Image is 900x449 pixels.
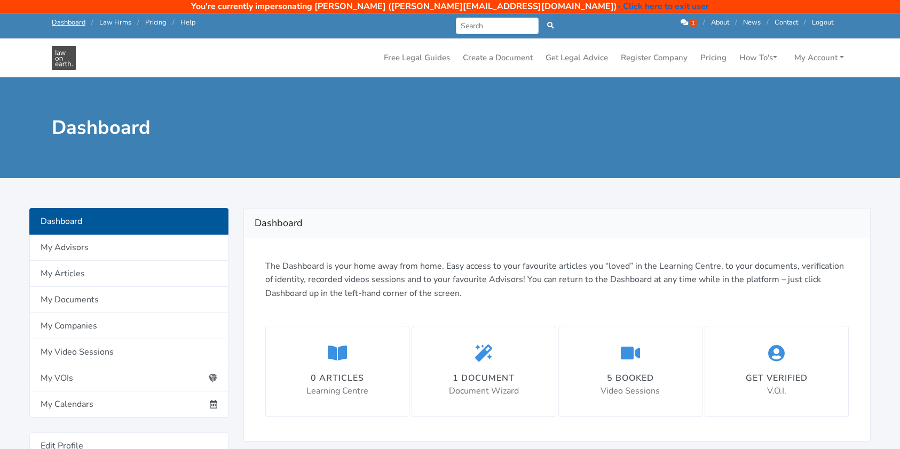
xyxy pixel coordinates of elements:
a: My Calendars [29,391,228,418]
a: My Articles [29,261,228,287]
a: Logout [812,18,833,27]
div: Get Verified [746,372,808,384]
span: / [767,18,769,27]
a: Dashboard [29,208,228,235]
h1: Dashboard [52,116,443,140]
a: Get Legal Advice [541,47,612,68]
a: Get Verified V.O.I. [705,326,849,416]
p: Video Sessions [601,384,660,398]
span: / [137,18,139,27]
a: My Account [790,47,848,68]
a: My Advisors [29,235,228,261]
span: / [172,18,175,27]
div: 0 articles [306,372,368,384]
a: My VOIs [29,365,228,391]
a: Free Legal Guides [380,47,454,68]
p: The Dashboard is your home away from home. Easy access to your favourite articles you “loved” in ... [265,260,849,301]
p: Document Wizard [449,384,519,398]
div: 1 document [449,372,519,384]
a: - Click here to exit user [617,1,709,12]
span: / [703,18,705,27]
a: Register Company [617,47,692,68]
a: Help [180,18,195,27]
img: Law On Earth [52,46,76,70]
span: / [735,18,737,27]
a: Contact [775,18,798,27]
span: / [91,18,93,27]
a: Pricing [696,47,731,68]
a: My Video Sessions [29,339,228,365]
a: Dashboard [52,18,85,27]
a: My Documents [29,287,228,313]
div: 5 booked [601,372,660,384]
a: News [743,18,761,27]
a: Pricing [145,18,167,27]
p: Learning Centre [306,384,368,398]
p: V.O.I. [746,384,808,398]
h2: Dashboard [255,215,859,232]
a: How To's [735,47,781,68]
span: / [804,18,806,27]
a: My Companies [29,313,228,339]
a: Law Firms [99,18,131,27]
a: About [711,18,729,27]
a: 5 booked Video Sessions [558,326,702,416]
a: 1 document Document Wizard [412,326,556,416]
a: Create a Document [459,47,537,68]
span: 1 [690,19,697,27]
a: 1 [681,18,699,27]
input: Search [456,18,539,34]
a: 0 articles Learning Centre [265,326,409,416]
